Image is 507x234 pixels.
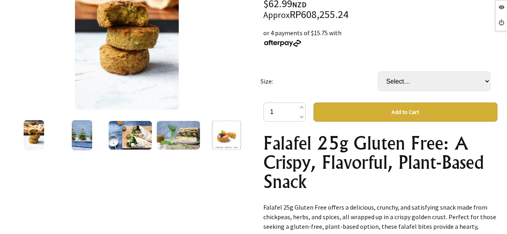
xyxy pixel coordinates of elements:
[109,121,152,150] img: Falafel 25g Gluten Free
[313,102,497,122] button: Add to Cart
[72,120,92,150] img: Falafel 25g Gluten Free
[263,10,290,20] small: Approx
[24,120,44,150] img: Falafel 25g Gluten Free
[157,121,200,150] img: Falafel 25g Gluten Free
[211,120,242,150] img: Falafel 25g Gluten Free
[261,60,378,102] td: Size:
[263,40,302,47] img: Afterpay
[263,28,497,47] div: or 4 payments of $15.75 with
[263,134,497,191] h1: Falafel 25g Gluten Free: A Crispy, Flavorful, Plant-Based Snack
